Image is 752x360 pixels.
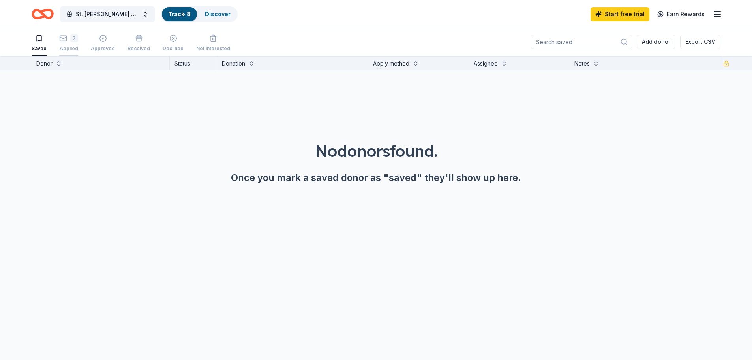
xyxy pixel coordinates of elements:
a: Start free trial [591,7,649,21]
a: Home [32,5,54,23]
div: Saved [32,45,47,52]
button: Approved [91,31,115,56]
input: Search saved [531,35,632,49]
div: Declined [163,45,184,52]
button: Export CSV [680,35,720,49]
div: Applied [59,45,78,52]
div: Donor [36,59,53,68]
div: No donors found. [19,140,733,162]
div: Notes [574,59,590,68]
button: Declined [163,31,184,56]
div: Approved [91,45,115,52]
div: Not interested [196,45,230,52]
a: Earn Rewards [653,7,709,21]
div: Received [128,45,150,52]
button: Track· 8Discover [161,6,238,22]
div: Once you mark a saved donor as "saved" they'll show up here. [19,172,733,184]
span: St. [PERSON_NAME] Athletic Association - Annual Bull Roast [76,9,139,19]
button: St. [PERSON_NAME] Athletic Association - Annual Bull Roast [60,6,155,22]
div: Assignee [474,59,498,68]
div: Status [170,56,217,70]
button: Saved [32,31,47,56]
div: Donation [222,59,245,68]
button: Received [128,31,150,56]
button: Add donor [637,35,675,49]
a: Discover [205,11,231,17]
button: Not interested [196,31,230,56]
button: 7Applied [59,31,78,56]
div: 7 [70,34,78,42]
a: Track· 8 [168,11,191,17]
div: Apply method [373,59,409,68]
